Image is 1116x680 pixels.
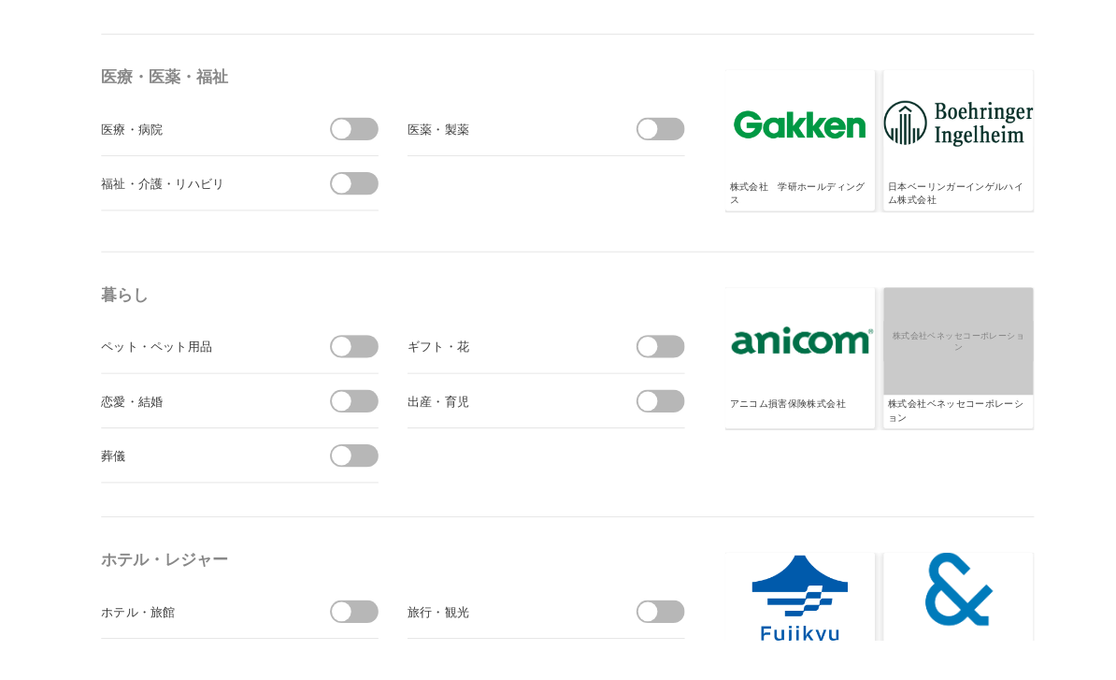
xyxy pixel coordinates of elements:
h4: 暮らし [107,296,734,329]
div: 旅行・観光 [433,637,643,660]
h4: 医療・医薬・福祉 [107,65,734,98]
div: 株式会社ベネッセコーポレーション [943,422,1093,452]
div: 葬儀 [107,471,318,495]
div: 恋愛・結婚 [107,413,318,437]
div: 出産・育児 [433,413,643,437]
div: 日本ベーリンガーインゲルハイム株式会社 [943,191,1093,221]
div: 医療・病院 [107,124,318,148]
span: 株式会社ベネッセコーポレーション [937,340,1100,383]
div: ペット・ペット用品 [107,355,318,379]
div: ホテル・旅館 [107,637,318,660]
div: 医薬・製薬 [433,124,643,148]
div: アニコム損害保険株式会社 [775,422,924,452]
h4: ホテル・レジャー [107,577,734,611]
div: 株式会社 学研ホールディングス [775,191,924,221]
div: 福祉・介護・リハビリ [107,182,318,206]
div: ギフト・花 [433,355,643,379]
